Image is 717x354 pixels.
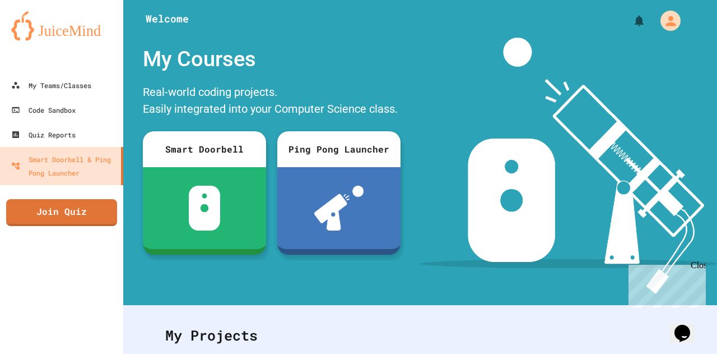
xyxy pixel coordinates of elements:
div: My Teams/Classes [11,79,91,92]
iframe: chat widget [670,309,706,343]
div: Real-world coding projects. Easily integrated into your Computer Science class. [137,81,406,123]
img: sdb-white.svg [189,186,221,231]
div: Quiz Reports [11,128,76,141]
div: Code Sandbox [11,103,76,117]
div: Chat with us now!Close [4,4,77,71]
a: Join Quiz [6,199,117,226]
img: banner-image-my-projects.png [420,38,717,294]
div: Smart Doorbell [143,131,266,167]
div: My Courses [137,38,406,81]
iframe: chat widget [624,260,706,308]
div: My Notifications [612,11,649,30]
img: ppl-with-ball.png [314,186,364,231]
div: Ping Pong Launcher [277,131,401,167]
img: logo-orange.svg [11,11,112,40]
div: Smart Doorbell & Ping Pong Launcher [11,153,117,180]
div: My Account [649,8,683,34]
